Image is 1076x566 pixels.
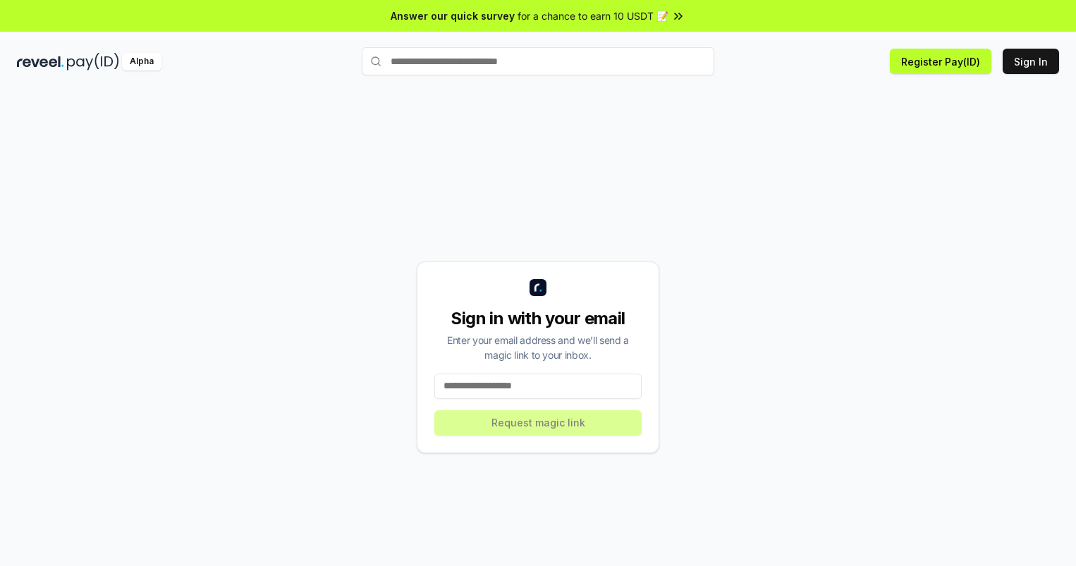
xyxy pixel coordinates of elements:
span: Answer our quick survey [391,8,515,23]
img: logo_small [530,279,546,296]
img: reveel_dark [17,53,64,70]
button: Register Pay(ID) [890,49,991,74]
img: pay_id [67,53,119,70]
span: for a chance to earn 10 USDT 📝 [518,8,668,23]
div: Alpha [122,53,161,70]
button: Sign In [1003,49,1059,74]
div: Enter your email address and we’ll send a magic link to your inbox. [434,333,642,362]
div: Sign in with your email [434,307,642,330]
